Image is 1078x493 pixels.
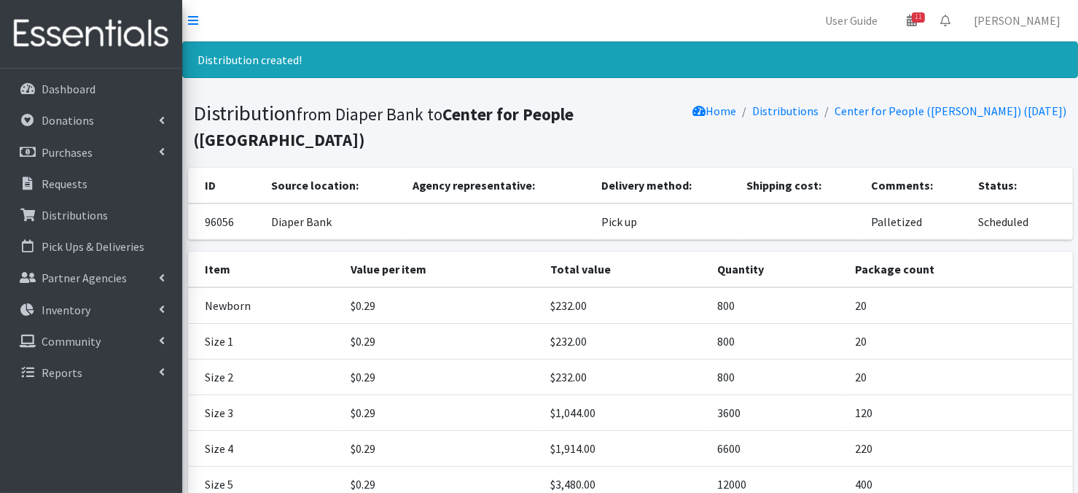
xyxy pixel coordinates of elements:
td: $232.00 [542,324,709,360]
small: from Diaper Bank to [194,104,574,150]
th: Comments: [862,168,969,203]
b: Center for People ([GEOGRAPHIC_DATA]) [194,104,574,150]
td: Size 4 [188,431,343,467]
a: 11 [895,6,929,35]
th: Agency representative: [404,168,593,203]
p: Partner Agencies [42,271,127,285]
td: $0.29 [342,431,542,467]
td: Size 1 [188,324,343,360]
div: Distribution created! [182,42,1078,78]
a: Requests [6,169,176,198]
td: Size 3 [188,395,343,431]
p: Community [42,334,101,349]
th: Package count [846,252,1073,287]
a: Distributions [6,201,176,230]
a: User Guide [813,6,889,35]
th: Source location: [262,168,404,203]
a: Community [6,327,176,356]
th: Item [188,252,343,287]
th: Delivery method: [593,168,738,203]
td: $232.00 [542,360,709,395]
p: Distributions [42,208,108,222]
p: Donations [42,113,94,128]
h1: Distribution [194,101,625,151]
td: Pick up [593,203,738,240]
th: Value per item [342,252,542,287]
td: $1,044.00 [542,395,709,431]
a: Center for People ([PERSON_NAME]) ([DATE]) [835,104,1067,118]
p: Pick Ups & Deliveries [42,239,144,254]
a: Distributions [753,104,819,118]
td: 6600 [709,431,846,467]
span: 11 [912,12,925,23]
td: $1,914.00 [542,431,709,467]
td: $0.29 [342,287,542,324]
td: $232.00 [542,287,709,324]
img: HumanEssentials [6,9,176,58]
th: Quantity [709,252,846,287]
td: 220 [846,431,1073,467]
td: Palletized [862,203,969,240]
a: Inventory [6,295,176,325]
a: Partner Agencies [6,263,176,292]
p: Requests [42,176,87,191]
a: Reports [6,358,176,387]
td: Diaper Bank [262,203,404,240]
a: [PERSON_NAME] [962,6,1072,35]
a: Pick Ups & Deliveries [6,232,176,261]
td: Scheduled [969,203,1072,240]
td: 96056 [188,203,262,240]
td: 20 [846,324,1073,360]
td: $0.29 [342,395,542,431]
th: Shipping cost: [738,168,863,203]
td: 20 [846,287,1073,324]
a: Home [693,104,737,118]
td: $0.29 [342,360,542,395]
td: 20 [846,360,1073,395]
th: ID [188,168,262,203]
p: Dashboard [42,82,95,96]
td: $0.29 [342,324,542,360]
td: Newborn [188,287,343,324]
th: Status: [969,168,1072,203]
td: Size 2 [188,360,343,395]
td: 120 [846,395,1073,431]
a: Dashboard [6,74,176,104]
p: Purchases [42,145,93,160]
a: Donations [6,106,176,135]
td: 3600 [709,395,846,431]
td: 800 [709,324,846,360]
th: Total value [542,252,709,287]
td: 800 [709,360,846,395]
p: Inventory [42,303,90,317]
p: Reports [42,365,82,380]
td: 800 [709,287,846,324]
a: Purchases [6,138,176,167]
